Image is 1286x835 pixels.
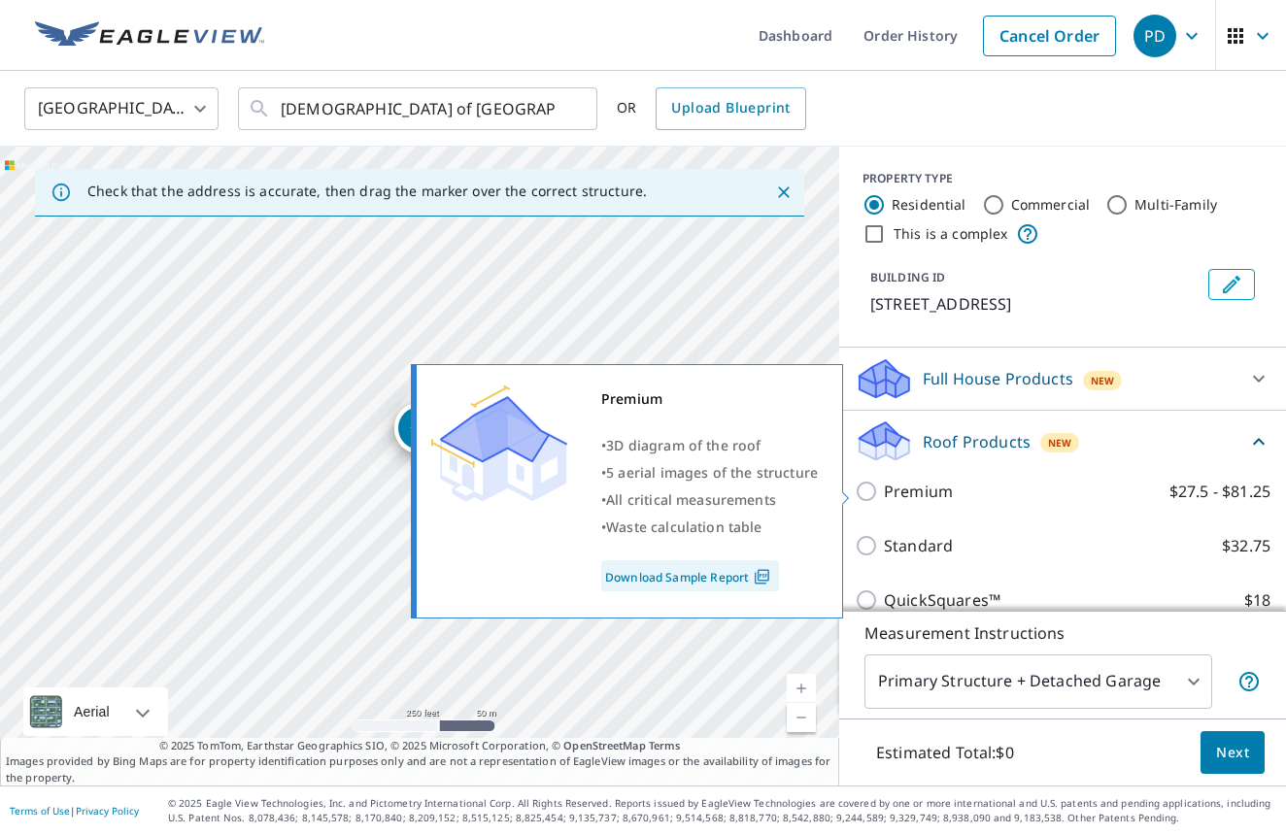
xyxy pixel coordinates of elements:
p: Full House Products [923,367,1073,390]
a: Terms [649,738,681,752]
p: | [10,805,139,817]
input: Search by address or latitude-longitude [281,82,558,136]
div: • [601,459,818,486]
p: © 2025 Eagle View Technologies, Inc. and Pictometry International Corp. All Rights Reserved. Repo... [168,796,1276,825]
p: Check that the address is accurate, then drag the marker over the correct structure. [87,183,647,200]
div: OR [617,87,806,130]
label: This is a complex [894,224,1008,244]
p: Roof Products [923,430,1031,453]
a: Current Level 17, Zoom In [787,674,816,703]
p: Premium [884,480,953,503]
div: • [601,514,818,541]
p: Standard [884,534,953,557]
label: Residential [892,195,966,215]
img: Premium [431,385,567,502]
p: $27.5 - $81.25 [1169,480,1270,503]
button: Next [1201,731,1265,775]
div: • [601,432,818,459]
img: EV Logo [35,21,264,50]
span: Your report will include the primary structure and a detached garage if one exists. [1237,670,1261,693]
div: PD [1134,15,1176,57]
p: BUILDING ID [870,269,945,285]
p: Measurement Instructions [864,621,1261,645]
div: Full House ProductsNew [855,355,1270,402]
a: Privacy Policy [76,804,139,818]
div: Aerial [68,687,116,736]
div: Primary Structure + Detached Garage [864,654,1212,709]
button: Edit building 1 [1208,269,1255,300]
a: Download Sample Report [601,560,779,591]
label: Multi-Family [1134,195,1217,215]
span: Waste calculation table [606,518,761,536]
a: Terms of Use [10,804,70,818]
p: Estimated Total: $0 [861,731,1030,774]
label: Commercial [1011,195,1091,215]
span: Next [1216,741,1249,765]
span: New [1048,435,1071,451]
div: • [601,486,818,514]
span: New [1091,373,1114,388]
div: PROPERTY TYPE [863,170,1263,187]
span: 5 aerial images of the structure [606,463,818,482]
span: All critical measurements [606,490,776,509]
div: Roof ProductsNew [855,418,1270,464]
div: Aerial [23,687,168,736]
img: Pdf Icon [749,568,775,585]
a: Cancel Order [983,16,1116,56]
div: Dropped pin, building 1, Residential property, 2300 S Main St West Bend, WI 53095 [394,403,445,463]
p: $18 [1244,588,1270,612]
span: © 2025 TomTom, Earthstar Geographics SIO, © 2025 Microsoft Corporation, © [159,738,681,754]
div: [GEOGRAPHIC_DATA] [24,82,219,136]
span: Upload Blueprint [671,96,790,120]
a: OpenStreetMap [563,738,645,752]
p: [STREET_ADDRESS] [870,292,1201,316]
a: Current Level 17, Zoom Out [787,703,816,732]
p: QuickSquares™ [884,588,1000,612]
p: $32.75 [1222,534,1270,557]
a: Upload Blueprint [656,87,805,130]
span: 3D diagram of the roof [606,436,761,454]
button: Close [771,180,796,205]
div: Premium [601,385,818,413]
